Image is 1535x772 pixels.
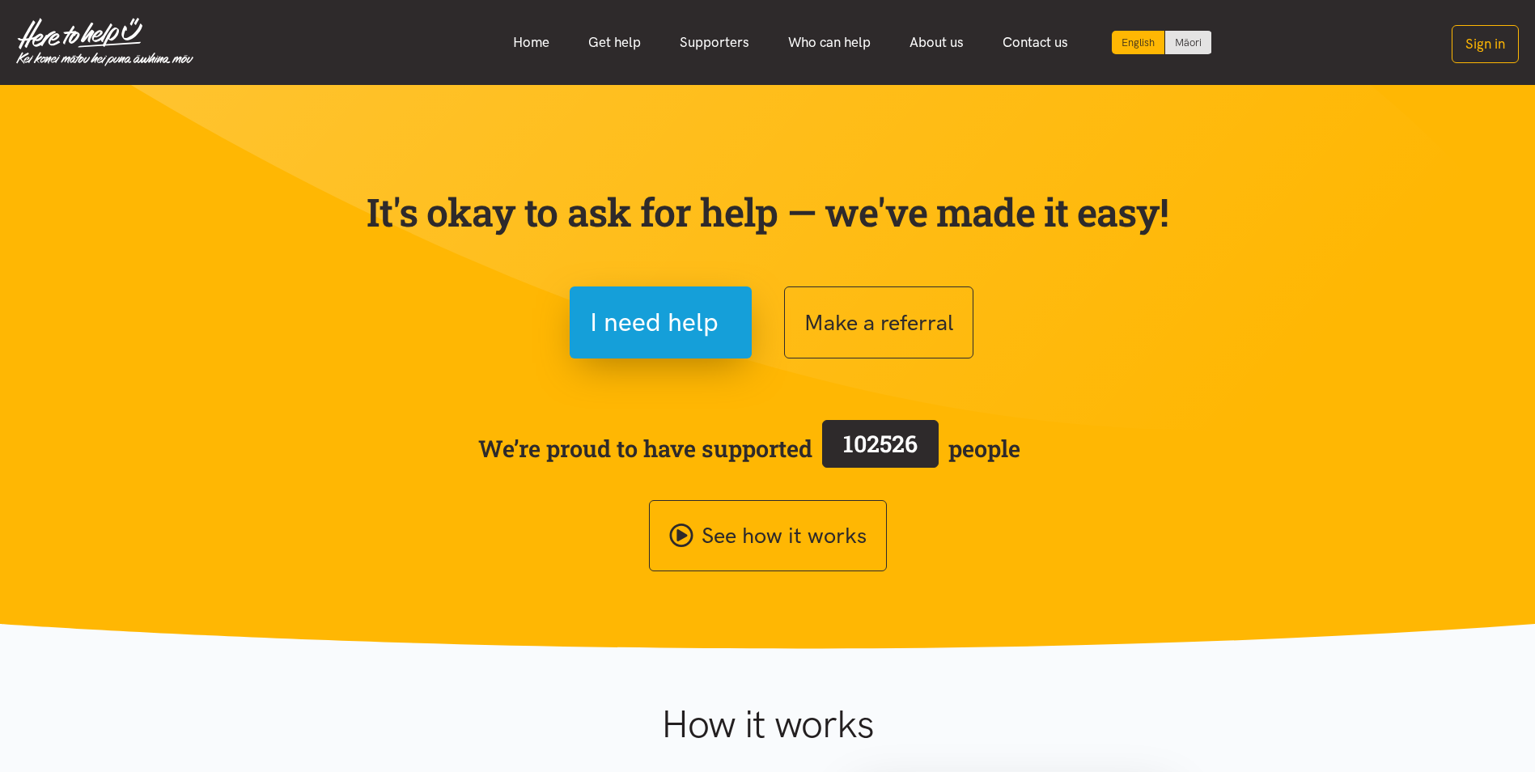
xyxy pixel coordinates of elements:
[1112,31,1165,54] div: Current language
[890,25,983,60] a: About us
[784,286,973,358] button: Make a referral
[812,417,948,480] a: 102526
[494,25,569,60] a: Home
[983,25,1088,60] a: Contact us
[1165,31,1211,54] a: Switch to Te Reo Māori
[660,25,769,60] a: Supporters
[649,500,887,572] a: See how it works
[1452,25,1519,63] button: Sign in
[503,701,1032,748] h1: How it works
[16,18,193,66] img: Home
[363,189,1172,235] p: It's okay to ask for help — we've made it easy!
[569,25,660,60] a: Get help
[1112,31,1212,54] div: Language toggle
[843,428,918,459] span: 102526
[570,286,752,358] button: I need help
[478,417,1020,480] span: We’re proud to have supported people
[769,25,890,60] a: Who can help
[590,302,719,343] span: I need help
